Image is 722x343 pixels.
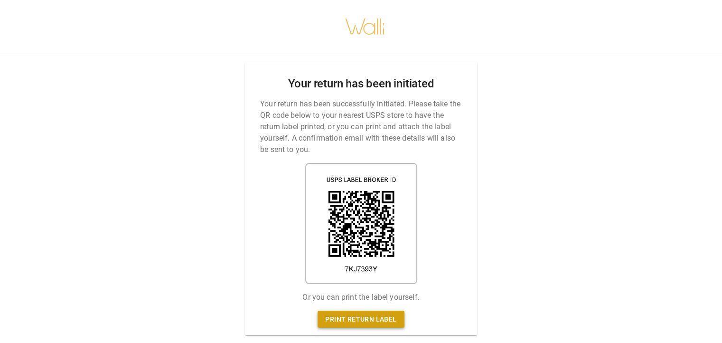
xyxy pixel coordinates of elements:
img: walli-inc.myshopify.com [345,6,385,47]
a: Print return label [318,311,404,328]
p: Or you can print the label yourself. [302,292,419,303]
h2: Your return has been initiated [288,77,434,91]
img: shipping label qr code [305,163,417,284]
p: Your return has been successfully initiated. Please take the QR code below to your nearest USPS s... [260,98,462,155]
